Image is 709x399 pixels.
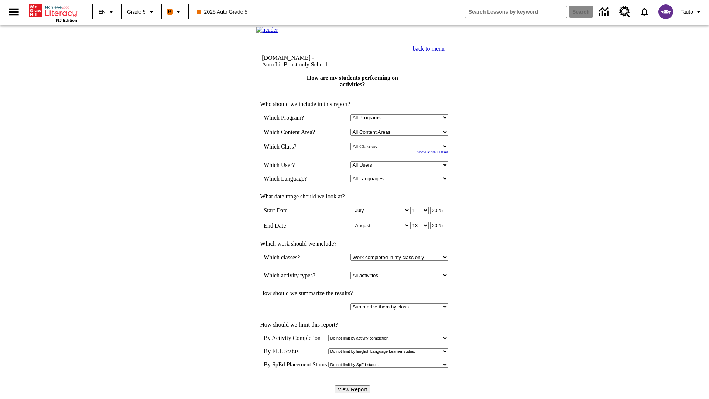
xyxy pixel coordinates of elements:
[264,175,326,182] td: Which Language?
[256,101,448,108] td: Who should we include in this report?
[264,222,326,229] td: End Date
[264,361,327,368] td: By SpEd Placement Status
[256,27,278,33] img: header
[264,348,327,355] td: By ELL Status
[264,143,326,150] td: Which Class?
[264,161,326,168] td: Which User?
[3,1,25,23] button: Open side menu
[307,75,398,88] a: How are my students performing on activities?
[262,61,327,68] nobr: Auto Lit Boost only School
[127,8,146,16] span: Grade 5
[264,254,326,261] td: Which classes?
[264,129,315,135] nobr: Which Content Area?
[417,150,449,154] a: Show More Classes
[197,8,248,16] span: 2025 Auto Grade 5
[635,2,654,21] a: Notifications
[264,335,327,341] td: By Activity Completion
[124,5,159,18] button: Grade: Grade 5, Select a grade
[95,5,119,18] button: Language: EN, Select a language
[335,385,370,393] input: View Report
[29,3,77,23] div: Home
[256,290,448,297] td: How should we summarize the results?
[256,241,448,247] td: Which work should we include?
[264,272,326,279] td: Which activity types?
[654,2,678,21] button: Select a new avatar
[465,6,567,18] input: search field
[99,8,106,16] span: EN
[264,114,326,121] td: Which Program?
[262,55,374,68] td: [DOMAIN_NAME] -
[164,5,186,18] button: Boost Class color is orange. Change class color
[256,193,448,200] td: What date range should we look at?
[256,321,448,328] td: How should we limit this report?
[56,18,77,23] span: NJ Edition
[681,8,693,16] span: Tauto
[615,2,635,22] a: Resource Center, Will open in new tab
[595,2,615,22] a: Data Center
[658,4,673,19] img: avatar image
[413,45,445,52] a: back to menu
[678,5,706,18] button: Profile/Settings
[264,207,326,214] td: Start Date
[168,7,172,16] span: B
